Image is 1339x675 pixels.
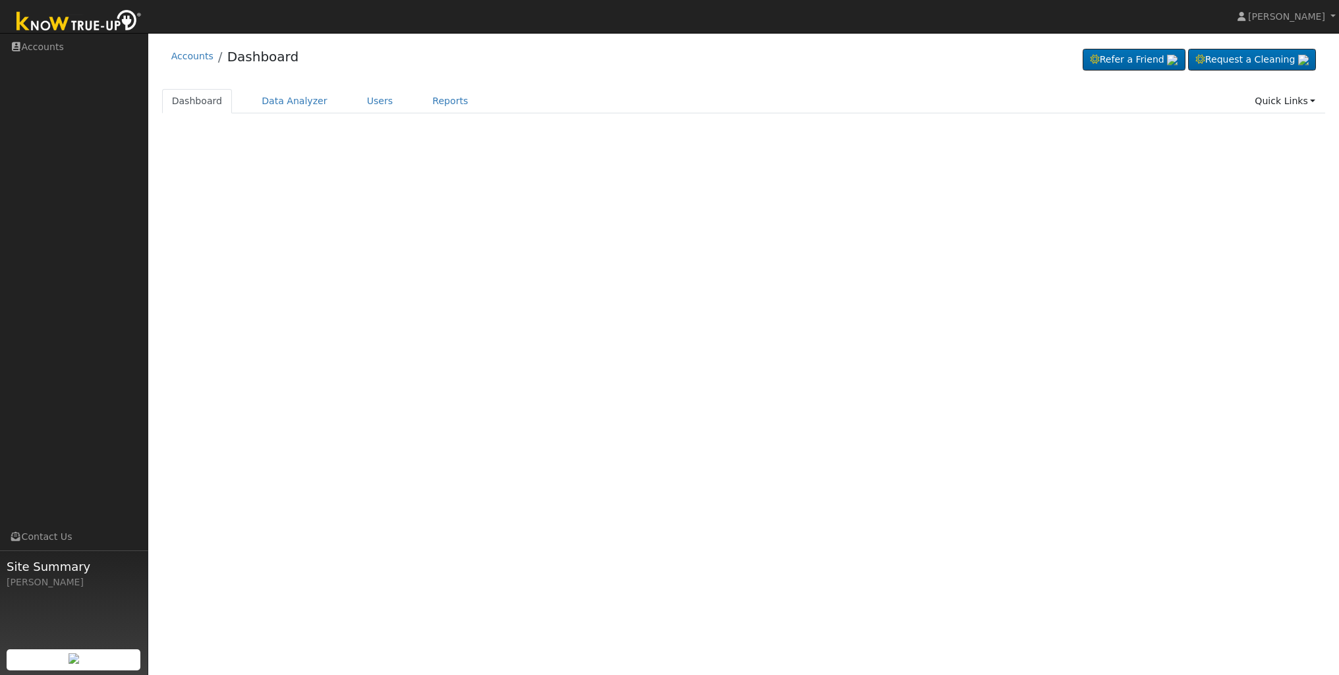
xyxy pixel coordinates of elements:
a: Dashboard [162,89,233,113]
a: Reports [422,89,478,113]
div: [PERSON_NAME] [7,575,141,589]
a: Quick Links [1245,89,1325,113]
img: retrieve [1167,55,1178,65]
span: [PERSON_NAME] [1248,11,1325,22]
a: Users [357,89,403,113]
span: Site Summary [7,558,141,575]
a: Request a Cleaning [1188,49,1316,71]
a: Dashboard [227,49,299,65]
a: Accounts [171,51,214,61]
a: Data Analyzer [252,89,337,113]
img: retrieve [69,653,79,664]
a: Refer a Friend [1083,49,1185,71]
img: Know True-Up [10,7,148,37]
img: retrieve [1298,55,1309,65]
